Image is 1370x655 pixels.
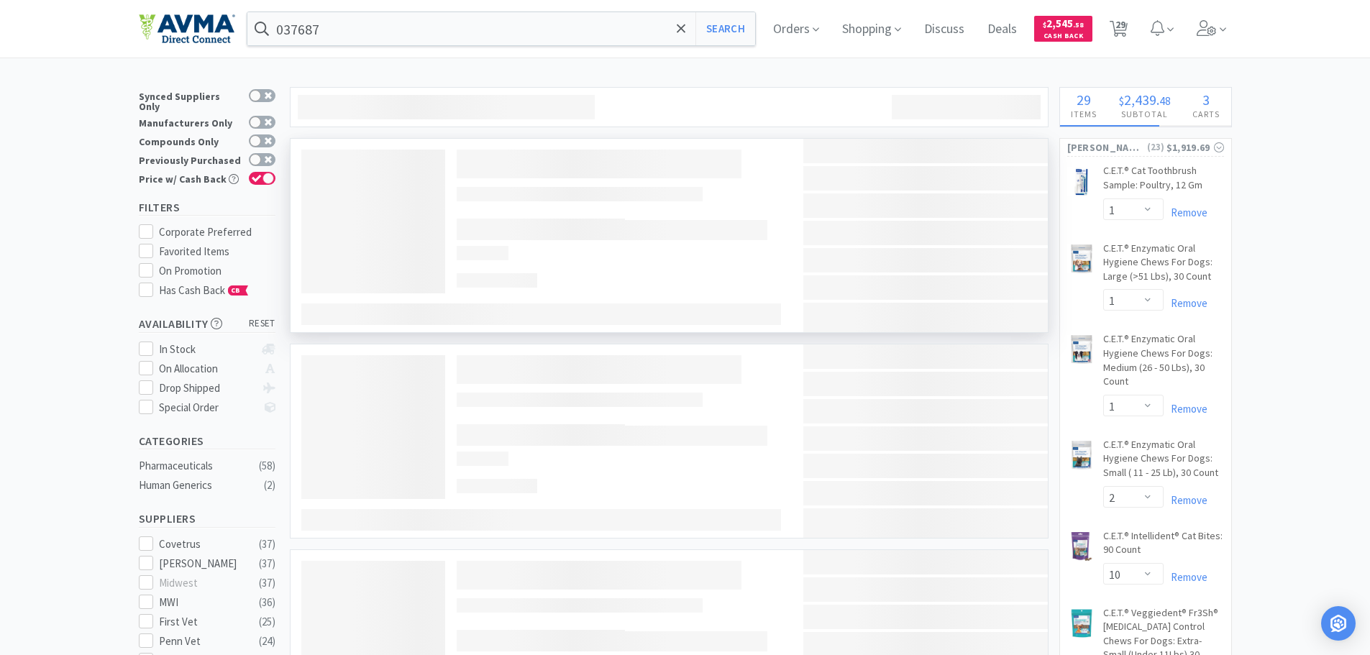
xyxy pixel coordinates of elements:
[159,243,275,260] div: Favorited Items
[159,360,255,377] div: On Allocation
[1103,438,1224,486] a: C.E.T.® Enzymatic Oral Hygiene Chews For Dogs: Small ( 11 - 25 Lb), 30 Count
[1202,91,1210,109] span: 3
[139,116,242,128] div: Manufacturers Only
[1159,93,1171,108] span: 48
[695,12,755,45] button: Search
[139,134,242,147] div: Compounds Only
[1164,402,1207,416] a: Remove
[1164,206,1207,219] a: Remove
[159,224,275,241] div: Corporate Preferred
[229,286,243,295] span: CB
[1067,441,1096,470] img: fc2fb8558553461a815aec17fd7e98f9_51185.jpeg
[1043,17,1084,30] span: 2,545
[259,457,275,475] div: ( 58 )
[1043,20,1046,29] span: $
[1067,167,1096,196] img: c20343e036e44324b0f7b539eb792e30_51201.jpeg
[1103,332,1224,394] a: C.E.T.® Enzymatic Oral Hygiene Chews For Dogs: Medium (26 - 50 Lbs), 30 Count
[159,283,249,297] span: Has Cash Back
[159,594,248,611] div: MWI
[159,399,255,416] div: Special Order
[139,172,242,184] div: Price w/ Cash Back
[1119,93,1124,108] span: $
[159,536,248,553] div: Covetrus
[1164,296,1207,310] a: Remove
[159,633,248,650] div: Penn Vet
[1067,335,1096,364] img: 047f0ad8ebd84c029038ece1aad94b25_51184.jpeg
[1108,93,1182,107] div: .
[259,594,275,611] div: ( 36 )
[159,555,248,572] div: [PERSON_NAME]
[139,153,242,165] div: Previously Purchased
[1104,24,1133,37] a: 29
[1103,529,1224,563] a: C.E.T.® Intellident® Cat Bites: 90 Count
[259,633,275,650] div: ( 24 )
[1077,91,1091,109] span: 29
[1182,107,1231,121] h4: Carts
[1073,20,1084,29] span: . 58
[1108,107,1182,121] h4: Subtotal
[249,316,275,331] span: reset
[1043,32,1084,42] span: Cash Back
[1067,609,1096,638] img: 23acc3de5f3f47258cc4bca21d71aa06_263937.jpeg
[1164,493,1207,507] a: Remove
[1067,139,1146,155] span: [PERSON_NAME]
[1124,91,1156,109] span: 2,439
[1146,140,1166,155] span: ( 23 )
[918,23,970,36] a: Discuss
[1034,9,1092,48] a: $2,545.58Cash Back
[1103,242,1224,290] a: C.E.T.® Enzymatic Oral Hygiene Chews For Dogs: Large (>51 Lbs), 30 Count
[1103,164,1224,198] a: C.E.T.® Cat Toothbrush Sample: Poultry, 12 Gm
[1164,570,1207,584] a: Remove
[159,613,248,631] div: First Vet
[159,262,275,280] div: On Promotion
[139,457,255,475] div: Pharmaceuticals
[247,12,756,45] input: Search by item, sku, manufacturer, ingredient, size...
[1321,606,1356,641] div: Open Intercom Messenger
[982,23,1023,36] a: Deals
[139,477,255,494] div: Human Generics
[1067,244,1096,273] img: fb6caa39a3d94a13a63a8abe6d5a1364_51187.jpeg
[1060,107,1108,121] h4: Items
[159,380,255,397] div: Drop Shipped
[139,89,242,111] div: Synced Suppliers Only
[1166,139,1224,155] div: $1,919.69
[139,510,275,527] h5: Suppliers
[139,316,275,332] h5: Availability
[139,199,275,216] h5: Filters
[139,14,235,44] img: e4e33dab9f054f5782a47901c742baa9_102.png
[259,574,275,592] div: ( 37 )
[259,555,275,572] div: ( 37 )
[159,341,255,358] div: In Stock
[159,574,248,592] div: Midwest
[259,613,275,631] div: ( 25 )
[264,477,275,494] div: ( 2 )
[259,536,275,553] div: ( 37 )
[139,433,275,449] h5: Categories
[1067,532,1096,561] img: 03f5b81656d94fa3bdeb90282f584128_393714.jpeg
